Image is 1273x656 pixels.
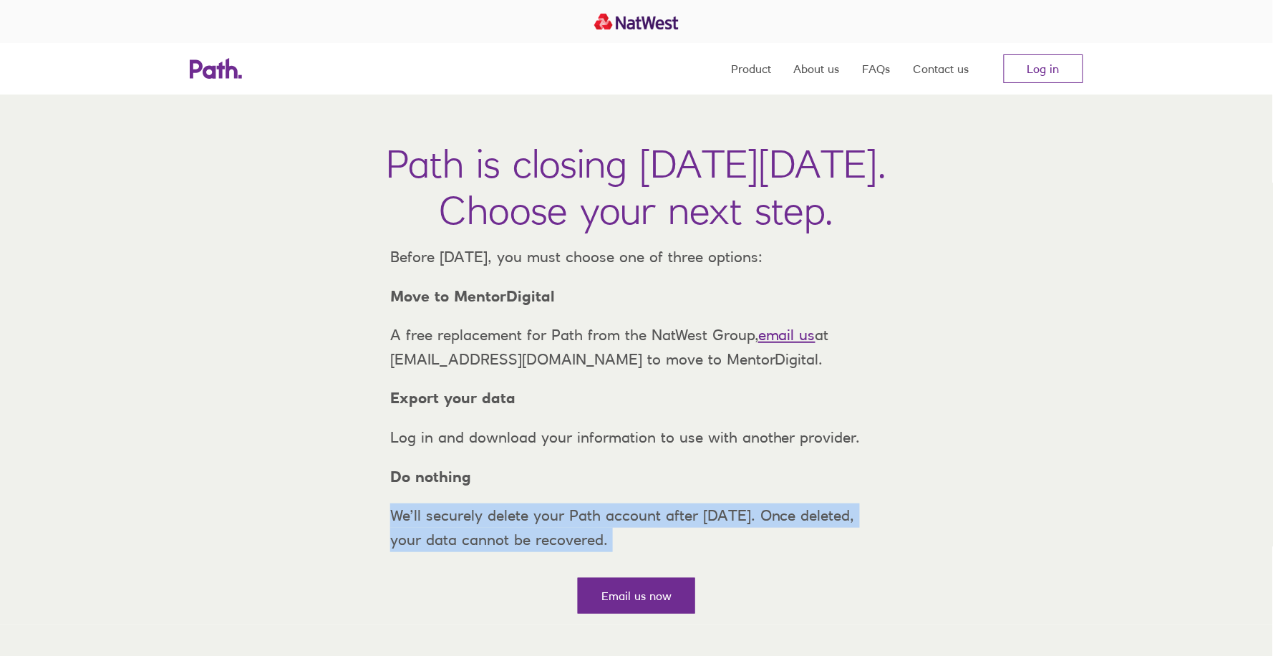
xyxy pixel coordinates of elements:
[379,425,894,450] p: Log in and download your information to use with another provider.
[578,578,695,614] a: Email us now
[863,43,891,95] a: FAQs
[390,287,555,305] strong: Move to MentorDigital
[914,43,969,95] a: Contact us
[379,503,894,551] p: We’ll securely delete your Path account after [DATE]. Once deleted, your data cannot be recovered.
[379,323,894,371] p: A free replacement for Path from the NatWest Group, at [EMAIL_ADDRESS][DOMAIN_NAME] to move to Me...
[758,326,815,344] a: email us
[731,43,771,95] a: Product
[379,245,894,269] p: Before [DATE], you must choose one of three options:
[390,389,516,407] strong: Export your data
[390,468,471,486] strong: Do nothing
[794,43,840,95] a: About us
[1004,54,1083,83] a: Log in
[387,140,887,233] h1: Path is closing [DATE][DATE]. Choose your next step.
